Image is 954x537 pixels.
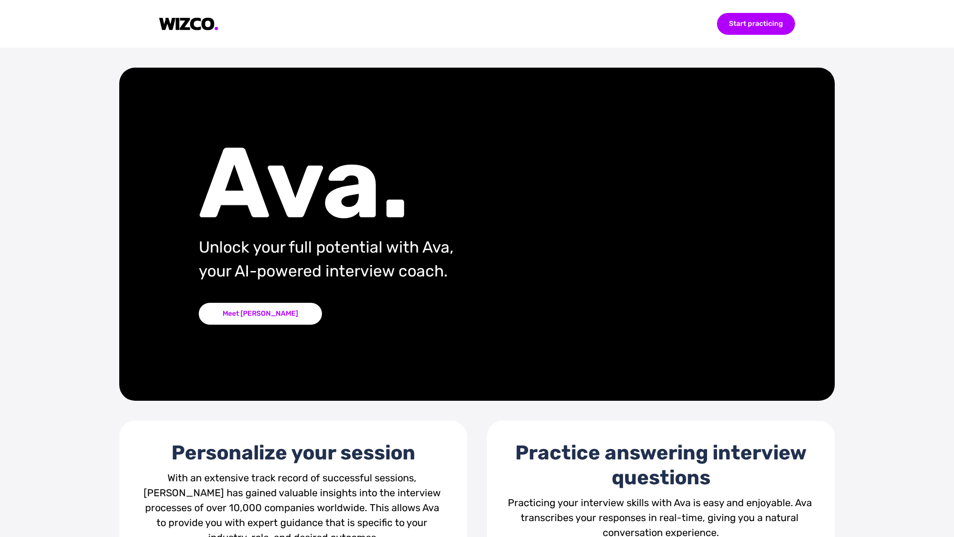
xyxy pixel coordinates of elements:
img: logo [159,17,219,31]
div: Meet [PERSON_NAME] [199,303,322,325]
div: Ava. [199,144,541,223]
div: Personalize your session [139,441,447,465]
div: Start practicing [717,13,795,35]
div: Practice answering interview questions [507,441,815,490]
div: Unlock your full potential with Ava, your AI-powered interview coach. [199,235,541,283]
